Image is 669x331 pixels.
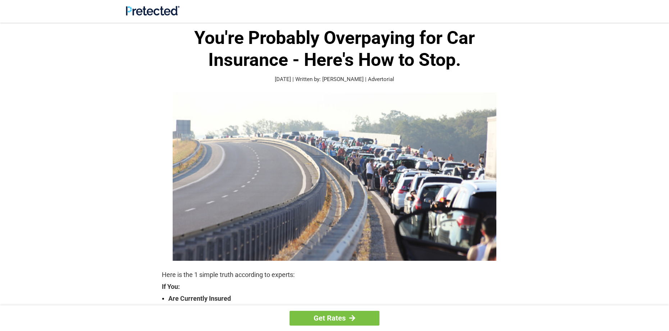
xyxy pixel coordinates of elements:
[168,294,507,304] strong: Are Currently Insured
[162,283,507,290] strong: If You:
[290,311,379,326] a: Get Rates
[162,270,507,280] p: Here is the 1 simple truth according to experts:
[168,304,507,314] strong: Are Over The Age Of [DEMOGRAPHIC_DATA]
[162,27,507,71] h1: You're Probably Overpaying for Car Insurance - Here's How to Stop.
[126,6,179,15] img: Site Logo
[162,75,507,84] p: [DATE] | Written by: [PERSON_NAME] | Advertorial
[126,10,179,17] a: Site Logo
